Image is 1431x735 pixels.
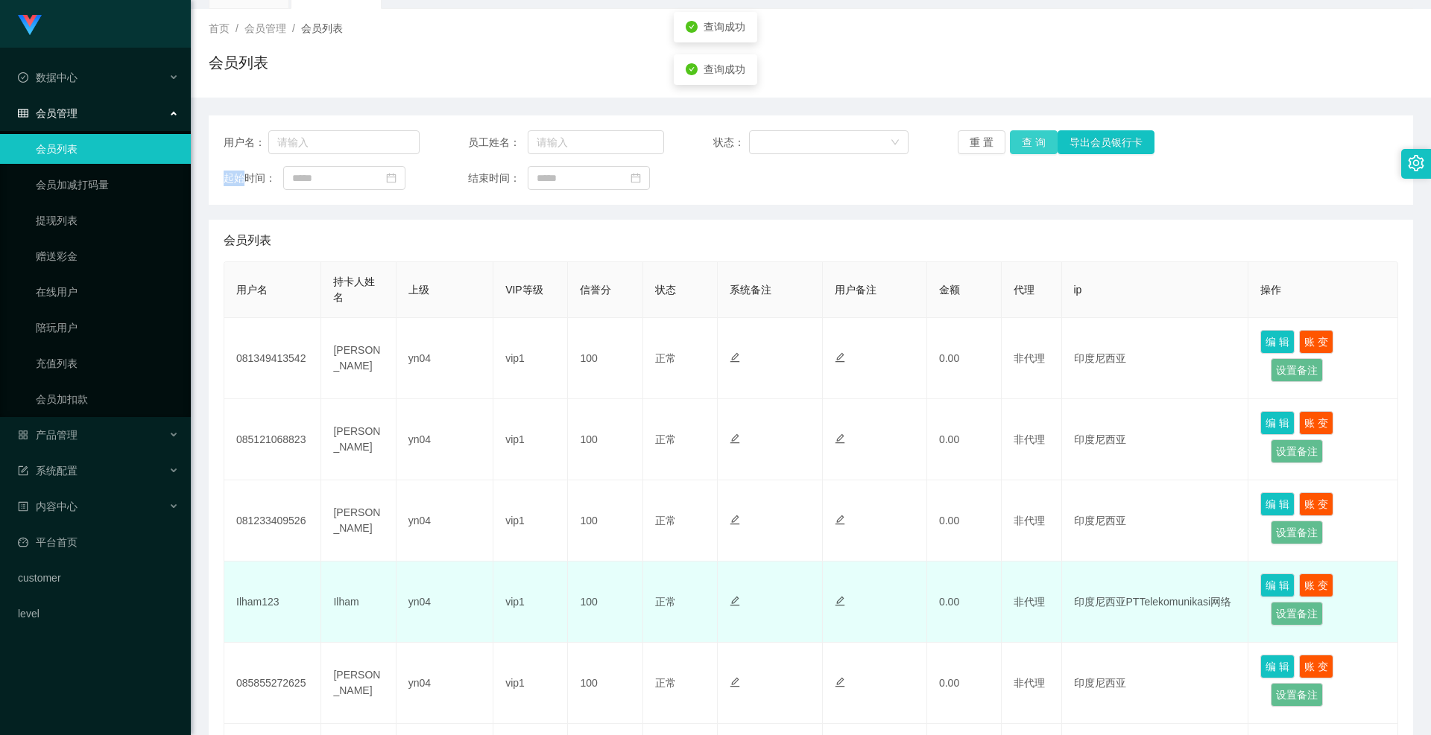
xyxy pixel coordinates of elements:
[1010,130,1058,154] button: 查 询
[927,561,1002,643] td: 0.00
[1271,602,1323,626] button: 设置备注
[1014,596,1045,608] span: 非代理
[835,596,845,606] i: 图标: edit
[236,22,238,34] span: /
[36,384,179,414] a: 会员加扣款
[224,643,321,724] td: 085855272625
[528,130,664,154] input: 请输入
[655,433,676,445] span: 正常
[292,22,295,34] span: /
[18,563,179,593] a: customer
[1299,330,1333,354] button: 账 变
[321,561,396,643] td: Ilham
[631,173,641,183] i: 图标: calendar
[18,465,28,476] i: 图标: form
[397,318,493,399] td: yn04
[493,399,568,480] td: vip1
[927,643,1002,724] td: 0.00
[730,352,740,363] i: 图标: edit
[1062,399,1249,480] td: 印度尼西亚
[1014,515,1045,526] span: 非代理
[1014,352,1045,364] span: 非代理
[397,643,493,724] td: yn04
[1408,155,1424,171] i: 图标: setting
[386,173,397,183] i: 图标: calendar
[568,643,642,724] td: 100
[493,318,568,399] td: vip1
[1260,284,1281,296] span: 操作
[686,63,698,75] i: icon: check-circle
[321,643,396,724] td: [PERSON_NAME]
[927,399,1002,480] td: 0.00
[36,134,179,164] a: 会员列表
[655,515,676,526] span: 正常
[655,352,676,364] span: 正常
[18,527,179,557] a: 图标: dashboard平台首页
[1058,130,1154,154] button: 导出会员银行卡
[835,515,845,525] i: 图标: edit
[224,318,321,399] td: 081349413542
[397,561,493,643] td: yn04
[568,318,642,399] td: 100
[18,500,78,512] span: 内容中心
[321,318,396,399] td: [PERSON_NAME]
[224,480,321,561] td: 081233409526
[568,480,642,561] td: 100
[236,284,268,296] span: 用户名
[704,21,745,33] span: 查询成功
[580,284,611,296] span: 信誉分
[1014,284,1034,296] span: 代理
[1260,492,1295,516] button: 编 辑
[1014,433,1045,445] span: 非代理
[1271,358,1323,382] button: 设置备注
[493,561,568,643] td: vip1
[224,171,283,186] span: 起始时间：
[18,15,42,36] img: logo.9652507e.png
[655,596,676,608] span: 正常
[1271,439,1323,463] button: 设置备注
[927,318,1002,399] td: 0.00
[730,596,740,606] i: 图标: edit
[1074,284,1082,296] span: ip
[224,399,321,480] td: 085121068823
[18,107,78,119] span: 会员管理
[408,284,429,296] span: 上级
[36,170,179,200] a: 会员加减打码量
[1062,643,1249,724] td: 印度尼西亚
[18,465,78,477] span: 系统配置
[397,480,493,561] td: yn04
[36,349,179,378] a: 充值列表
[730,433,740,444] i: 图标: edit
[730,284,771,296] span: 系统备注
[1271,521,1323,544] button: 设置备注
[1299,411,1333,435] button: 账 变
[568,561,642,643] td: 100
[18,108,28,118] i: 图标: table
[1260,411,1295,435] button: 编 辑
[224,135,268,150] span: 用户名：
[493,480,568,561] td: vip1
[493,643,568,724] td: vip1
[686,21,698,33] i: icon: check-circle
[655,284,676,296] span: 状态
[468,135,528,150] span: 员工姓名：
[1299,492,1333,516] button: 账 变
[1260,573,1295,597] button: 编 辑
[468,171,528,186] span: 结束时间：
[655,677,676,689] span: 正常
[1271,683,1323,707] button: 设置备注
[209,22,230,34] span: 首页
[36,206,179,235] a: 提现列表
[301,22,343,34] span: 会员列表
[268,130,420,154] input: 请输入
[704,63,745,75] span: 查询成功
[835,352,845,363] i: 图标: edit
[36,313,179,343] a: 陪玩用户
[1299,573,1333,597] button: 账 变
[397,399,493,480] td: yn04
[835,284,876,296] span: 用户备注
[321,480,396,561] td: [PERSON_NAME]
[224,561,321,643] td: Ilham123
[224,232,271,249] span: 会员列表
[568,399,642,480] td: 100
